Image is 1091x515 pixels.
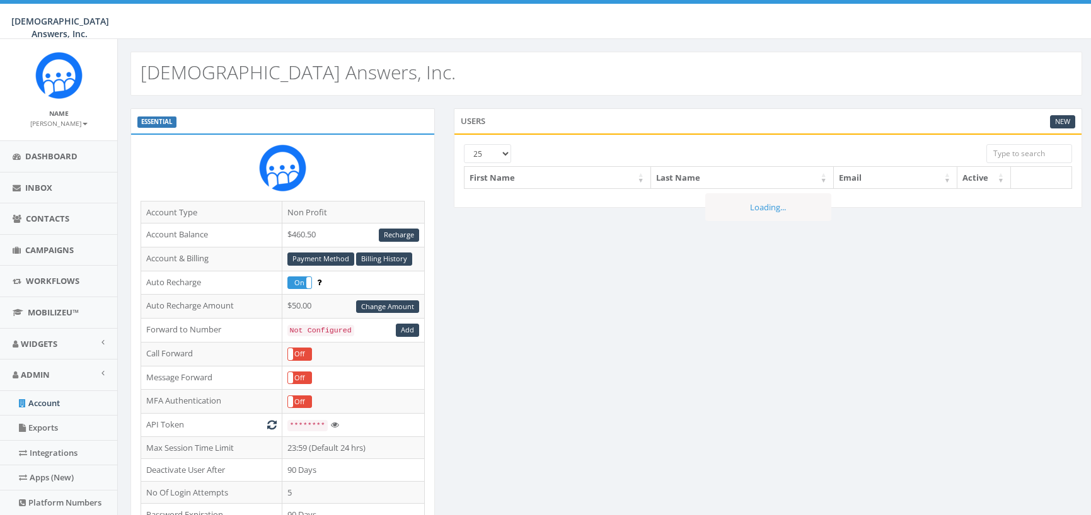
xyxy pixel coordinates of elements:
[396,324,419,337] a: Add
[454,108,1082,133] div: Users
[651,167,834,189] th: Last Name
[25,182,52,193] span: Inbox
[137,116,176,128] label: ESSENTIAL
[267,421,277,429] i: Generate New Token
[288,372,312,383] label: Off
[26,275,79,286] span: Workflows
[465,167,651,189] th: First Name
[141,224,282,247] td: Account Balance
[287,325,354,336] code: Not Configured
[282,481,425,504] td: 5
[141,319,282,342] td: Forward to Number
[287,348,313,360] div: OnOff
[141,436,282,459] td: Max Session Time Limit
[49,109,69,118] small: Name
[356,252,412,266] a: Billing History
[25,150,78,162] span: Dashboard
[35,52,83,99] img: Rally_Corp_Icon_1.png
[141,481,282,504] td: No Of Login Attempts
[141,62,456,82] h2: [DEMOGRAPHIC_DATA] Answers, Inc.
[288,277,312,288] label: On
[282,201,425,224] td: Non Profit
[317,276,321,288] span: Enable to prevent campaign failure.
[30,117,88,128] a: [PERSON_NAME]
[379,229,419,242] a: Recharge
[141,271,282,295] td: Auto Recharge
[26,213,69,224] span: Contacts
[282,224,425,247] td: $460.50
[141,459,282,482] td: Deactivate User After
[282,436,425,459] td: 23:59 (Default 24 hrs)
[287,395,313,408] div: OnOff
[30,119,88,128] small: [PERSON_NAME]
[259,144,306,191] img: Rally_Corp_Icon_1.png
[288,396,312,407] label: Off
[287,371,313,384] div: OnOff
[141,390,282,414] td: MFA Authentication
[21,369,50,380] span: Admin
[28,307,79,318] span: MobilizeU™
[141,342,282,366] td: Call Forward
[288,348,312,359] label: Off
[141,201,282,224] td: Account Type
[287,252,354,266] a: Payment Method
[21,338,57,349] span: Widgets
[705,193,831,222] div: Loading...
[25,244,74,256] span: Campaigns
[141,247,282,271] td: Account & Billing
[11,15,109,40] span: [DEMOGRAPHIC_DATA] Answers, Inc.
[141,295,282,319] td: Auto Recharge Amount
[282,295,425,319] td: $50.00
[287,276,313,289] div: OnOff
[141,366,282,390] td: Message Forward
[282,459,425,482] td: 90 Days
[356,300,419,314] a: Change Amount
[141,413,282,436] td: API Token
